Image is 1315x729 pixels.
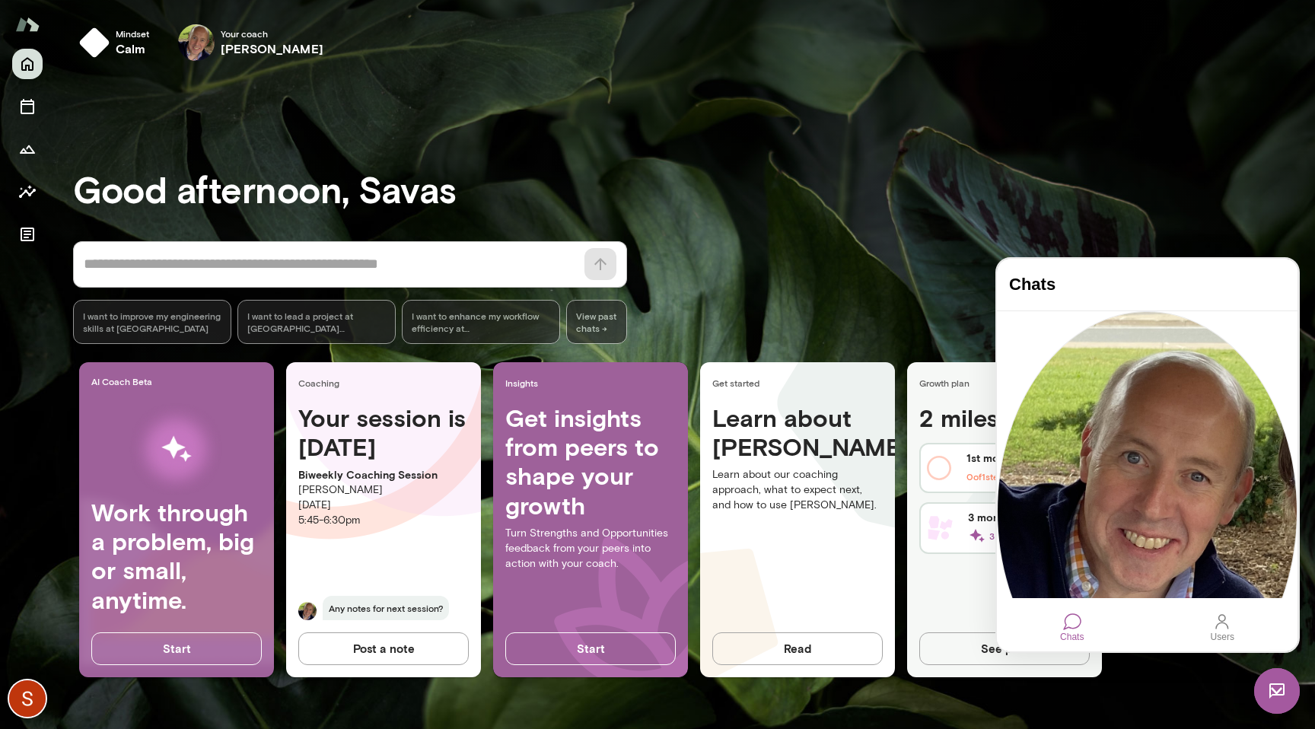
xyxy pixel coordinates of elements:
[15,10,40,39] img: Mento
[402,300,560,344] div: I want to enhance my workflow efficiency at [GEOGRAPHIC_DATA]
[298,377,475,389] span: Coaching
[73,167,1315,210] h3: Good afternoon, Savas
[216,354,234,372] div: Users
[566,300,627,344] span: View past chats ->
[12,16,288,36] h4: Chats
[63,372,87,383] div: Chats
[298,482,469,498] p: [PERSON_NAME]
[91,498,262,615] h4: Work through a problem, big or small, anytime.
[966,450,1050,466] h6: 1st month
[505,403,676,520] h4: Get insights from peers to shape your growth
[178,24,215,61] img: David McPherson
[9,680,46,717] img: Savas Konstadinidis
[83,310,221,334] span: I want to improve my engineering skills at [GEOGRAPHIC_DATA]
[298,632,469,664] button: Post a note
[505,377,682,389] span: Insights
[505,526,676,571] p: Turn Strengths and Opportunities feedback from your peers into action with your coach.
[12,219,43,250] button: Documents
[66,354,84,372] div: Chats
[91,632,262,664] button: Start
[12,91,43,122] button: Sessions
[247,310,386,334] span: I want to lead a project at [GEOGRAPHIC_DATA] successfully
[109,401,244,498] img: AI Workflows
[221,27,323,40] span: Your coach
[323,596,449,620] span: Any notes for next session?
[73,300,231,344] div: I want to improve my engineering skills at [GEOGRAPHIC_DATA]
[214,372,237,383] div: Users
[79,27,110,58] img: mindset
[237,300,396,344] div: I want to lead a project at [GEOGRAPHIC_DATA] successfully
[298,602,317,620] img: David
[919,377,1096,389] span: Growth plan
[505,632,676,664] button: Start
[12,49,43,79] button: Home
[12,134,43,164] button: Growth Plan
[73,18,161,67] button: Mindsetcalm
[12,177,43,207] button: Insights
[919,632,1090,664] button: See plan
[712,467,883,513] p: Learn about our coaching approach, what to expect next, and how to use [PERSON_NAME].
[116,40,149,58] h6: calm
[712,632,883,664] button: Read
[298,513,469,528] p: 5:45 - 6:30pm
[966,471,1050,482] span: 0 of 1 steps complete
[167,18,334,67] div: David McPhersonYour coach[PERSON_NAME]
[116,27,149,40] span: Mindset
[298,498,469,513] p: [DATE]
[221,40,323,58] h6: [PERSON_NAME]
[298,403,469,462] h4: Your session is [DATE]
[298,467,469,482] p: Biweekly Coaching Session
[91,375,268,387] span: AI Coach Beta
[712,377,889,389] span: Get started
[919,403,1090,438] h4: 2 milestones
[968,527,1066,545] span: 3 suggested steps
[712,403,883,462] h4: Learn about [PERSON_NAME]
[412,310,550,334] span: I want to enhance my workflow efficiency at [GEOGRAPHIC_DATA]
[968,510,1066,525] h6: 3 months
